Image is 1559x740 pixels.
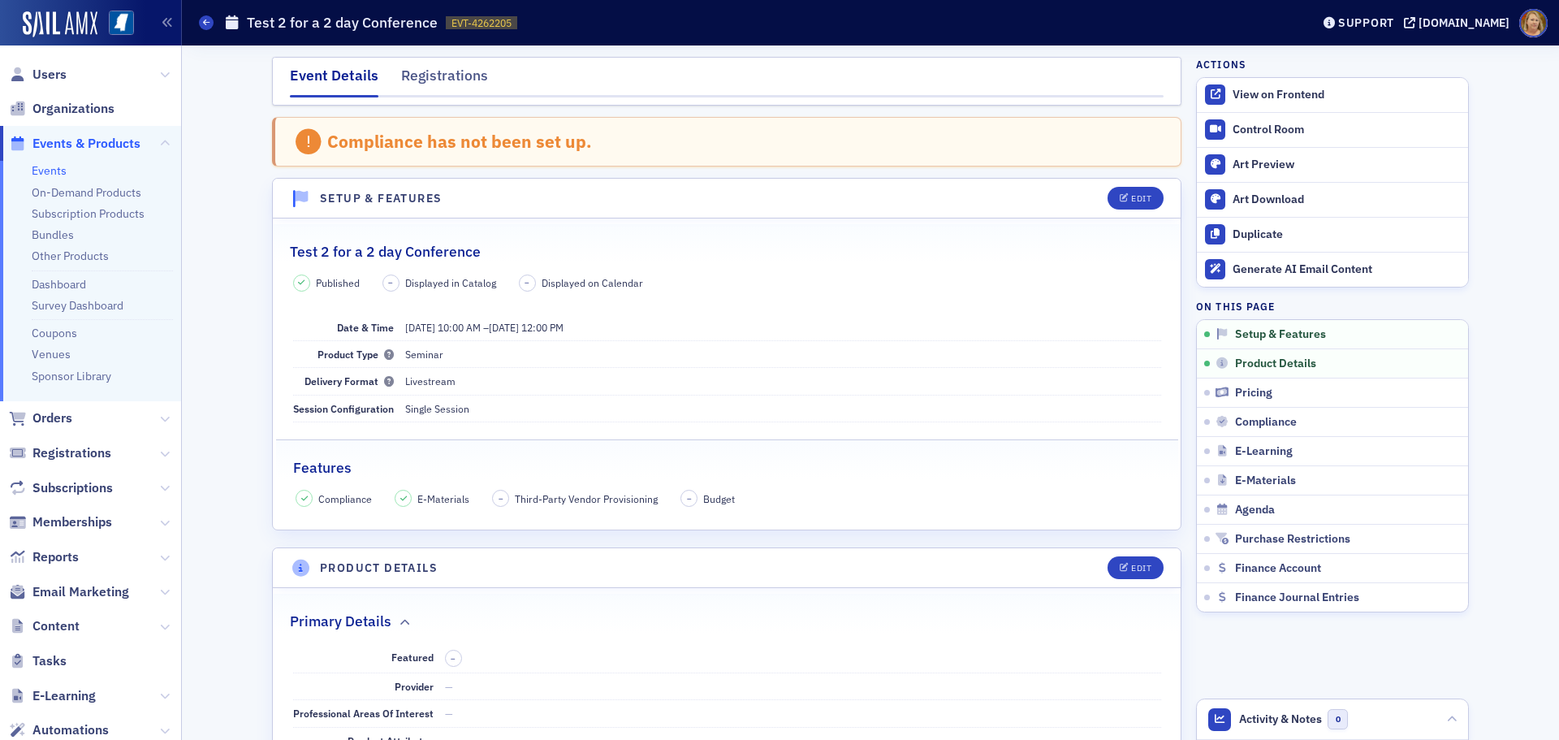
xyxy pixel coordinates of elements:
h4: Product Details [320,560,438,577]
span: Orders [32,409,72,427]
span: Reports [32,548,79,566]
span: Session Configuration [293,402,394,415]
a: Tasks [9,652,67,670]
time: 10:00 AM [438,321,481,334]
button: [DOMAIN_NAME] [1404,17,1515,28]
h1: Test 2 for a 2 day Conference [247,13,438,32]
span: Setup & Features [1235,327,1326,342]
a: Orders [9,409,72,427]
div: Generate AI Email Content [1233,262,1460,277]
h4: Setup & Features [320,190,442,207]
span: Compliance [1235,415,1297,430]
span: — [445,707,453,720]
div: Edit [1131,564,1151,573]
span: Compliance [318,491,372,506]
a: Content [9,617,80,635]
span: Finance Journal Entries [1235,591,1359,605]
a: Sponsor Library [32,369,111,383]
span: – [499,493,503,504]
a: Organizations [9,100,114,118]
a: On-Demand Products [32,185,141,200]
span: Delivery Format [304,374,394,387]
span: E-Learning [32,687,96,705]
span: Activity & Notes [1239,711,1322,728]
span: Budget [703,491,735,506]
span: Pricing [1235,386,1272,400]
span: Registrations [32,444,111,462]
a: Events [32,163,67,178]
span: [DATE] [405,321,435,334]
div: Compliance has not been set up. [327,131,592,152]
span: Third-Party Vendor Provisioning [515,491,658,506]
a: Subscriptions [9,479,113,497]
div: Event Details [290,65,378,97]
span: Automations [32,721,109,739]
span: Users [32,66,67,84]
span: Livestream [405,374,456,387]
h4: Actions [1196,57,1246,71]
span: Profile [1519,9,1548,37]
a: Art Download [1197,182,1468,217]
a: Automations [9,721,109,739]
span: Agenda [1235,503,1275,517]
a: Subscription Products [32,206,145,221]
span: E-Materials [417,491,469,506]
span: Tasks [32,652,67,670]
span: Featured [391,651,434,664]
span: Organizations [32,100,114,118]
span: Displayed on Calendar [542,275,643,290]
span: Events & Products [32,135,140,153]
span: Email Marketing [32,583,129,601]
h2: Test 2 for a 2 day Conference [290,241,481,262]
span: Professional Areas Of Interest [293,707,434,720]
a: Events & Products [9,135,140,153]
span: Memberships [32,513,112,531]
span: E-Materials [1235,474,1296,488]
span: – [388,277,393,288]
div: Duplicate [1233,227,1460,242]
span: – [687,493,692,504]
span: Single Session [405,402,469,415]
div: Registrations [401,65,488,95]
span: Purchase Restrictions [1235,532,1350,547]
a: Registrations [9,444,111,462]
span: Displayed in Catalog [405,275,496,290]
time: 12:00 PM [521,321,564,334]
span: Provider [395,680,434,693]
a: View Homepage [97,11,134,38]
span: – [451,653,456,664]
div: Control Room [1233,123,1460,137]
span: Finance Account [1235,561,1321,576]
button: Edit [1108,556,1164,579]
a: Email Marketing [9,583,129,601]
span: Content [32,617,80,635]
div: Art Download [1233,193,1460,207]
div: Art Preview [1233,158,1460,172]
a: Venues [32,347,71,361]
a: Survey Dashboard [32,298,123,313]
span: Seminar [405,348,443,361]
a: Users [9,66,67,84]
h4: On this page [1196,299,1469,314]
a: Memberships [9,513,112,531]
img: SailAMX [23,11,97,37]
a: View on Frontend [1197,78,1468,112]
img: SailAMX [109,11,134,36]
span: Product Details [1235,357,1316,371]
button: Duplicate [1197,217,1468,252]
span: [DATE] [489,321,519,334]
h2: Features [293,457,352,478]
a: Bundles [32,227,74,242]
span: Subscriptions [32,479,113,497]
button: Generate AI Email Content [1197,252,1468,287]
span: Product Type [317,348,394,361]
a: Reports [9,548,79,566]
a: Control Room [1197,113,1468,147]
span: Published [316,275,360,290]
a: Coupons [32,326,77,340]
span: – [525,277,529,288]
div: Support [1338,15,1394,30]
a: Other Products [32,249,109,263]
h2: Primary Details [290,611,391,632]
a: E-Learning [9,687,96,705]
